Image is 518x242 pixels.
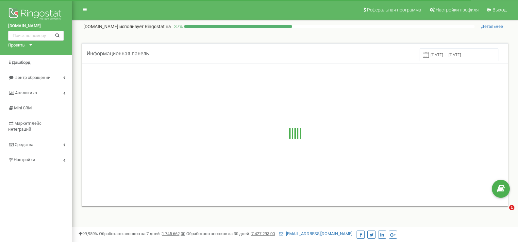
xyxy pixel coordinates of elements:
u: 7 427 293,00 [251,231,275,236]
span: Дашборд [12,60,30,65]
span: Выход [493,7,507,12]
span: использует Ringostat на [119,24,171,29]
span: Центр обращений [14,75,51,80]
iframe: Intercom live chat [496,205,511,221]
a: [DOMAIN_NAME] [8,23,64,29]
span: 1 [509,205,514,210]
span: Средства [15,142,33,147]
span: Реферальная программа [367,7,421,12]
input: Поиск по номеру [8,31,64,41]
span: Детальнее [481,24,503,29]
span: Обработано звонков за 30 дней : [186,231,275,236]
span: Обработано звонков за 7 дней : [99,231,185,236]
img: Ringostat logo [8,7,64,23]
span: Информационная панель [87,50,149,57]
span: Аналитика [15,90,37,95]
span: Настройки профиля [436,7,479,12]
span: Mini CRM [14,105,32,110]
span: 99,989% [78,231,98,236]
u: 1 745 662,00 [162,231,185,236]
span: Настройки [14,157,35,162]
span: Маркетплейс интеграций [8,121,42,132]
p: 37 % [171,23,184,30]
a: [EMAIL_ADDRESS][DOMAIN_NAME] [279,231,352,236]
p: [DOMAIN_NAME] [83,23,171,30]
div: Проекты [8,42,25,48]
